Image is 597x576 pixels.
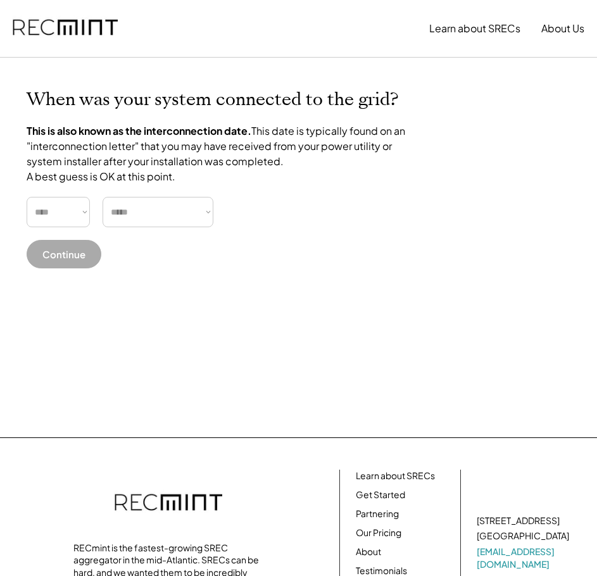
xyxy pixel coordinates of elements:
img: recmint-logotype%403x.png [13,7,118,50]
button: Learn about SRECs [429,16,520,41]
div: This date is typically found on an "interconnection letter" that you may have received from your ... [27,123,406,184]
img: recmint-logotype%403x.png [115,481,222,525]
a: [EMAIL_ADDRESS][DOMAIN_NAME] [477,546,572,570]
a: Our Pricing [356,527,401,539]
a: Partnering [356,508,399,520]
button: About Us [541,16,584,41]
a: About [356,546,381,558]
h2: When was your system connected to the grid? [27,89,398,111]
a: Learn about SRECs [356,470,435,482]
button: Continue [27,240,101,268]
a: Get Started [356,489,405,501]
div: [STREET_ADDRESS] [477,515,560,527]
div: [GEOGRAPHIC_DATA] [477,530,569,542]
strong: This is also known as the interconnection date. [27,124,251,137]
